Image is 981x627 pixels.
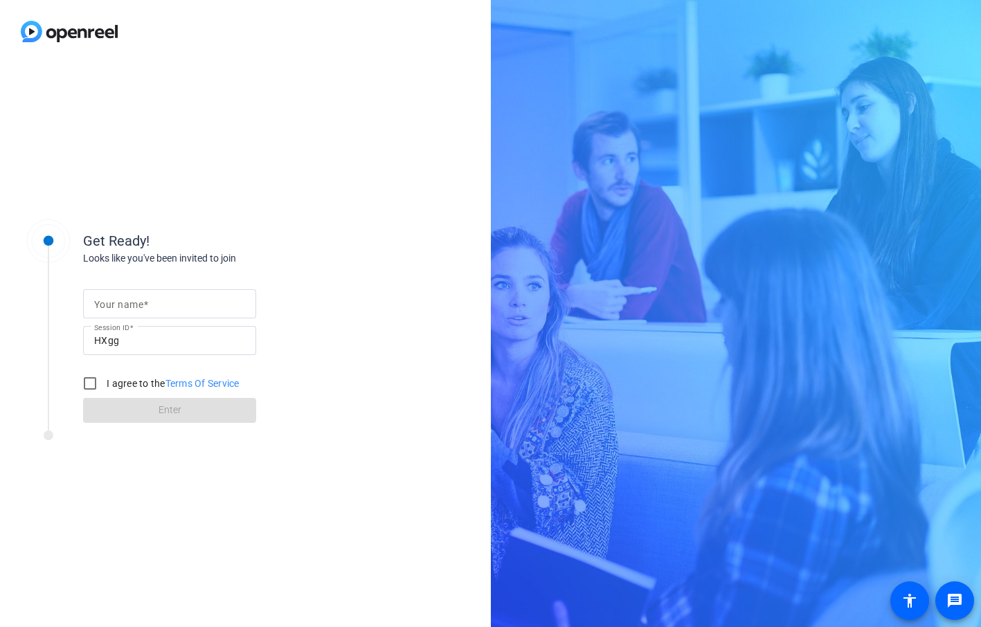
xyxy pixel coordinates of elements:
mat-label: Your name [94,299,143,310]
a: Terms Of Service [165,378,240,389]
div: Get Ready! [83,230,360,251]
label: I agree to the [104,376,240,390]
mat-icon: message [946,592,963,609]
div: Looks like you've been invited to join [83,251,360,266]
mat-label: Session ID [94,323,129,331]
mat-icon: accessibility [901,592,918,609]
